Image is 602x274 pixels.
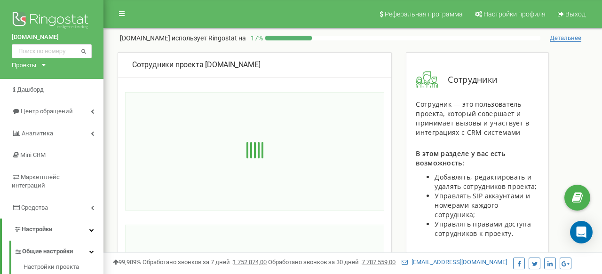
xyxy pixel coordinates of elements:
[565,10,586,18] span: Выход
[483,10,546,18] span: Настройки профиля
[550,34,581,42] span: Детальнее
[22,130,53,137] span: Аналитика
[132,60,377,70] div: [DOMAIN_NAME]
[402,258,507,266] a: [EMAIL_ADDRESS][DOMAIN_NAME]
[21,204,48,211] span: Средства
[12,173,60,189] span: Маркетплейс интеграций
[416,100,529,137] span: Сотрудник — это пользователь проекта, который совершает и принимает вызовы и участвует в интеграц...
[172,34,246,42] span: использует Ringostat на
[570,221,593,243] div: Open Intercom Messenger
[438,74,497,86] span: Сотрудники
[362,258,396,266] u: 7 787 559,00
[12,61,36,70] div: Проекты
[17,86,44,93] span: Дашборд
[233,258,267,266] u: 1 752 874,00
[2,219,103,241] a: Настройки
[12,44,92,58] input: Поиск по номеру
[14,241,103,260] a: Общие настройки
[22,226,52,233] span: Настройки
[24,263,103,274] a: Настройки проекта
[435,172,537,191] span: Добавлять, редактировать и удалять сотрудников проекта;
[132,60,203,69] span: Сотрудники проекта
[12,33,92,42] a: [DOMAIN_NAME]
[435,219,531,238] span: Управлять правами доступа сотрудников к проекту.
[21,108,73,115] span: Центр обращений
[12,9,92,33] img: Ringostat logo
[246,33,265,43] p: 17 %
[120,33,246,43] p: [DOMAIN_NAME]
[385,10,463,18] span: Реферальная программа
[20,151,46,158] span: Mini CRM
[113,258,141,266] span: 99,989%
[416,149,505,167] span: В этом разделе у вас есть возможность:
[22,247,73,256] span: Общие настройки
[435,191,530,219] span: Управлять SIP аккаунтами и номерами каждого сотрудника;
[143,258,267,266] span: Обработано звонков за 7 дней :
[268,258,396,266] span: Обработано звонков за 30 дней :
